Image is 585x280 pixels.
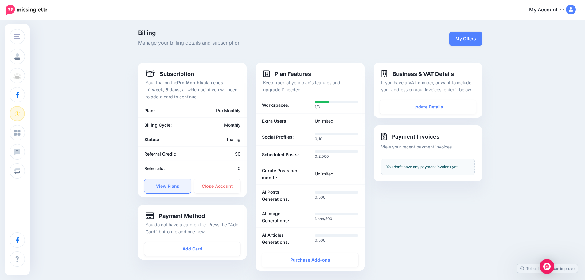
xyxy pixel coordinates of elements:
div: Pro Monthly [175,107,245,114]
p: 0/500 [315,194,358,200]
b: AI Image Generations: [262,210,306,224]
b: Workspaces: [262,101,289,108]
img: menu.png [14,34,20,39]
b: AI Posts Generations: [262,188,306,203]
b: Scheduled Posts: [262,151,299,158]
p: 0/2,000 [315,153,358,160]
a: View Plans [144,179,191,193]
a: Add Card [144,242,240,256]
a: Close Account [194,179,241,193]
div: Monthly [193,121,245,128]
p: None/500 [315,216,358,222]
div: Unlimited [310,167,363,181]
span: Manage your billing details and subscription [138,39,365,47]
b: Referral Credit: [144,151,176,156]
h4: Subscription [146,70,194,77]
div: $0 [193,150,245,157]
a: My Account [523,2,576,18]
b: Pro Monthly [177,80,203,85]
b: AI Articles Generations: [262,231,306,246]
p: 0/500 [315,237,358,243]
img: Missinglettr [6,5,47,15]
b: Referrals: [144,166,165,171]
p: Your trial on the plan ends in , at which point you will need to add a card to continue. [146,79,239,100]
b: Extra Users: [262,117,287,124]
p: 0/10 [315,136,358,142]
b: Plan: [144,108,155,113]
div: Open Intercom Messenger [540,259,554,274]
div: You don't have any payment invoices yet. [381,159,475,175]
h4: Payment Method [146,212,205,219]
p: 1/3 [315,104,358,110]
p: If you have a VAT number, or want to include your address on your invoices, enter it below. [381,79,475,93]
a: Purchase Add-ons [262,253,358,267]
h4: Plan Features [263,70,311,77]
span: 0 [238,166,240,171]
a: Update Details [380,100,476,114]
p: View your recent payment invoices. [381,143,475,150]
b: Social Profiles: [262,133,294,140]
b: 1 week, 6 days [149,87,180,92]
a: My Offers [449,32,482,46]
div: Unlimited [310,117,363,124]
div: Trialing [193,136,245,143]
a: Tell us how we can improve [517,264,578,273]
h4: Business & VAT Details [381,70,454,77]
h4: Payment Invoices [381,133,475,140]
b: Status: [144,137,159,142]
span: Billing [138,30,365,36]
p: You do not have a card on file. Press the "Add Card" button to add one now. [146,221,239,235]
p: Keep track of your plan's features and upgrade if needed. [263,79,357,93]
b: Curate Posts per month: [262,167,306,181]
b: Billing Cycle: [144,122,172,128]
